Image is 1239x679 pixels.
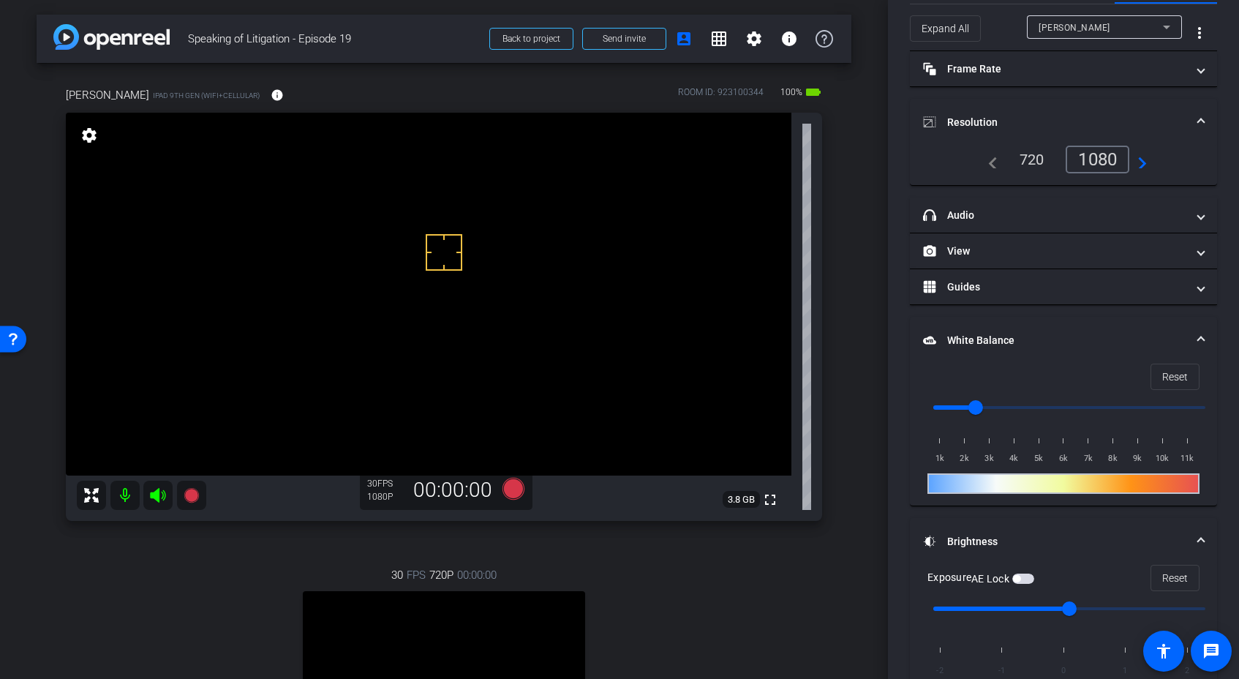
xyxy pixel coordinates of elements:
span: iPad 9th Gen (WiFi+Cellular) [153,90,260,101]
span: Back to project [502,34,560,44]
button: Reset [1150,364,1200,390]
mat-icon: grid_on [710,30,728,48]
button: Expand All [910,15,981,42]
button: Reset [1150,565,1200,591]
mat-expansion-panel-header: Audio [910,198,1217,233]
img: app-logo [53,24,170,50]
div: 1080 [1066,146,1129,173]
button: More Options for Adjustments Panel [1182,15,1217,50]
label: AE Lock [971,571,1012,586]
span: Expand All [922,15,969,42]
span: 3.8 GB [723,491,760,509]
mat-expansion-panel-header: White Balance [910,317,1217,364]
mat-icon: fullscreen [761,491,779,509]
mat-icon: info [780,30,798,48]
span: Speaking of Litigation - Episode 19 [188,24,481,53]
span: 5k [1026,451,1051,466]
span: 4k [1001,451,1026,466]
span: Reset [1162,363,1188,391]
button: Back to project [489,28,573,50]
span: 10k [1150,451,1175,466]
div: ROOM ID: 923100344 [678,86,764,107]
mat-panel-title: Brightness [923,534,1186,549]
div: Exposure [927,570,1034,585]
mat-icon: navigate_next [1129,151,1147,168]
div: White Balance [910,364,1217,506]
mat-expansion-panel-header: Resolution [910,99,1217,146]
span: 2k [952,451,977,466]
mat-expansion-panel-header: Guides [910,269,1217,304]
mat-icon: settings [745,30,763,48]
div: 30 [367,478,404,489]
mat-panel-title: Guides [923,280,1186,295]
button: Send invite [582,28,666,50]
span: 720P [429,567,453,583]
mat-panel-title: White Balance [923,333,1186,348]
div: Resolution [910,146,1217,185]
span: [PERSON_NAME] [66,87,149,103]
span: Send invite [603,33,646,45]
span: [PERSON_NAME] [1039,23,1110,33]
mat-icon: battery_std [805,83,822,101]
mat-expansion-panel-header: Brightness [910,518,1217,565]
span: 00:00:00 [457,567,497,583]
span: 7k [1076,451,1101,466]
mat-icon: accessibility [1155,642,1172,660]
span: 30 [391,567,403,583]
mat-panel-title: Resolution [923,115,1186,130]
div: 00:00:00 [404,478,502,503]
mat-icon: message [1202,642,1220,660]
span: 100% [778,80,805,104]
mat-icon: navigate_before [980,151,998,168]
span: 8k [1101,451,1126,466]
span: FPS [377,479,393,489]
span: 9k [1126,451,1150,466]
div: 720 [1009,147,1055,172]
mat-icon: settings [79,127,99,144]
mat-panel-title: Audio [923,208,1186,223]
mat-icon: info [271,89,284,102]
mat-panel-title: Frame Rate [923,61,1186,77]
span: FPS [407,567,426,583]
mat-expansion-panel-header: View [910,233,1217,269]
span: 3k [977,451,1002,466]
span: 6k [1051,451,1076,466]
span: 11k [1175,451,1200,466]
mat-icon: more_vert [1191,24,1208,42]
mat-panel-title: View [923,244,1186,259]
mat-icon: account_box [675,30,693,48]
div: 1080P [367,491,404,503]
mat-expansion-panel-header: Frame Rate [910,51,1217,86]
span: 1k [927,451,952,466]
span: Reset [1162,564,1188,592]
